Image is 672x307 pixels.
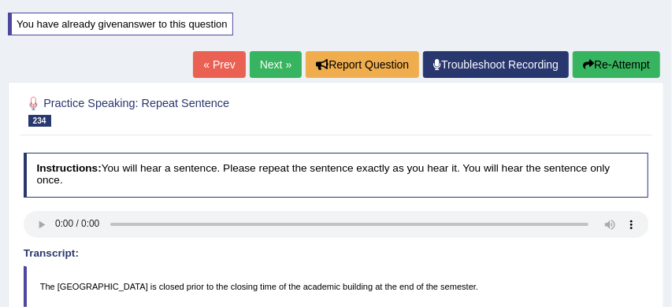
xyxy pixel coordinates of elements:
span: 234 [28,115,51,127]
button: Re-Attempt [573,51,660,78]
b: Instructions: [36,162,101,174]
h2: Practice Speaking: Repeat Sentence [24,94,411,127]
a: « Prev [193,51,245,78]
h4: Transcript: [24,248,649,260]
div: You have already given answer to this question [8,13,233,35]
a: Next » [250,51,302,78]
button: Report Question [306,51,419,78]
blockquote: The [GEOGRAPHIC_DATA] is closed prior to the closing time of the academic building at the end of ... [24,266,649,307]
a: Troubleshoot Recording [423,51,569,78]
h4: You will hear a sentence. Please repeat the sentence exactly as you hear it. You will hear the se... [24,153,649,198]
